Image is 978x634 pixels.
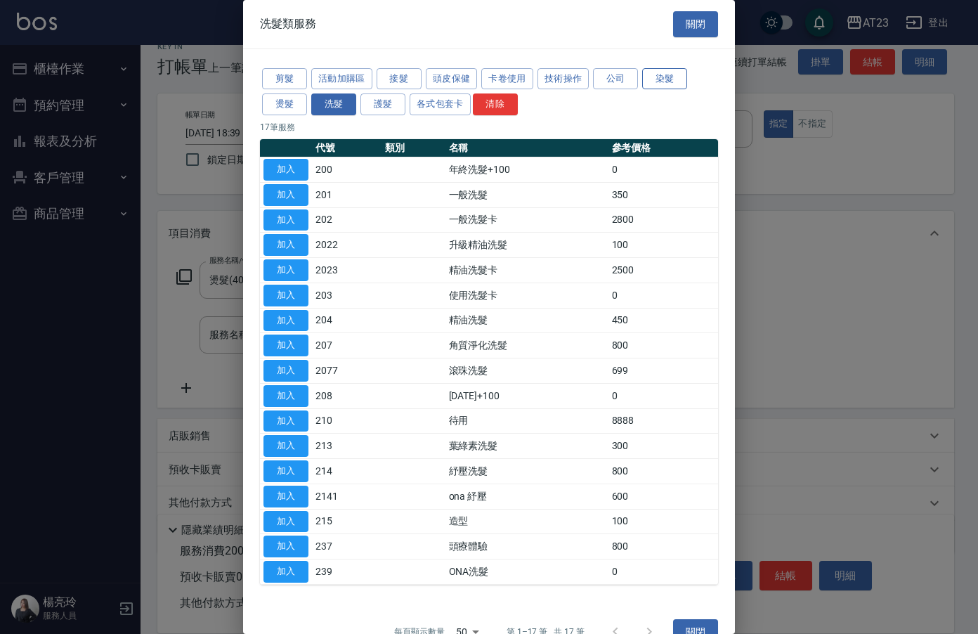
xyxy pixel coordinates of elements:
[263,385,308,407] button: 加入
[312,157,382,183] td: 200
[312,182,382,207] td: 201
[312,434,382,459] td: 213
[608,233,718,258] td: 100
[445,308,608,333] td: 精油洗髮
[262,93,307,115] button: 燙髮
[312,484,382,509] td: 2141
[312,283,382,308] td: 203
[263,435,308,457] button: 加入
[445,139,608,157] th: 名稱
[263,259,308,281] button: 加入
[445,258,608,283] td: 精油洗髮卡
[445,509,608,534] td: 造型
[608,283,718,308] td: 0
[642,68,687,90] button: 染髮
[445,484,608,509] td: ona 紓壓
[445,283,608,308] td: 使用洗髮卡
[312,383,382,408] td: 208
[445,434,608,459] td: 葉綠素洗髮
[312,258,382,283] td: 2023
[260,121,718,134] p: 17 筆服務
[445,459,608,484] td: 紓壓洗髮
[263,460,308,482] button: 加入
[445,207,608,233] td: 一般洗髮卡
[263,335,308,356] button: 加入
[311,93,356,115] button: 洗髮
[608,333,718,358] td: 800
[608,509,718,534] td: 100
[312,207,382,233] td: 202
[263,184,308,206] button: 加入
[608,207,718,233] td: 2800
[312,139,382,157] th: 代號
[312,509,382,534] td: 215
[263,561,308,583] button: 加入
[608,358,718,384] td: 699
[445,182,608,207] td: 一般洗髮
[608,182,718,207] td: 350
[312,358,382,384] td: 2077
[445,559,608,585] td: ONA洗髮
[263,486,308,507] button: 加入
[263,511,308,533] button: 加入
[312,534,382,559] td: 237
[262,68,307,90] button: 剪髮
[263,310,308,332] button: 加入
[608,308,718,333] td: 450
[473,93,518,115] button: 清除
[263,536,308,557] button: 加入
[377,68,422,90] button: 接髮
[312,233,382,258] td: 2022
[445,383,608,408] td: [DATE]+100
[593,68,638,90] button: 公司
[312,308,382,333] td: 204
[445,408,608,434] td: 待用
[608,139,718,157] th: 參考價格
[608,434,718,459] td: 300
[312,333,382,358] td: 207
[426,68,478,90] button: 頭皮保健
[608,258,718,283] td: 2500
[445,333,608,358] td: 角質淨化洗髮
[608,157,718,183] td: 0
[263,234,308,256] button: 加入
[445,534,608,559] td: 頭療體驗
[608,383,718,408] td: 0
[445,157,608,183] td: 年終洗髮+100
[608,484,718,509] td: 600
[481,68,533,90] button: 卡卷使用
[263,159,308,181] button: 加入
[260,17,316,31] span: 洗髮類服務
[360,93,405,115] button: 護髮
[673,11,718,37] button: 關閉
[445,358,608,384] td: 滾珠洗髮
[312,559,382,585] td: 239
[410,93,471,115] button: 各式包套卡
[608,408,718,434] td: 8888
[382,139,445,157] th: 類別
[263,360,308,382] button: 加入
[537,68,589,90] button: 技術操作
[608,559,718,585] td: 0
[263,410,308,432] button: 加入
[312,459,382,484] td: 214
[311,68,372,90] button: 活動加購區
[263,209,308,231] button: 加入
[312,408,382,434] td: 210
[445,233,608,258] td: 升級精油洗髮
[608,459,718,484] td: 800
[608,534,718,559] td: 800
[263,285,308,306] button: 加入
